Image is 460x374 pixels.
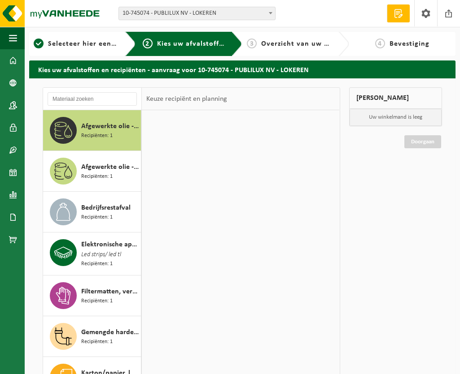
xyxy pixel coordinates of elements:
[81,260,113,268] span: Recipiënten: 1
[81,297,113,305] span: Recipiënten: 1
[349,87,442,109] div: [PERSON_NAME]
[43,151,141,192] button: Afgewerkte olie - industrie in kleinverpakking Recipiënten: 1
[247,39,257,48] span: 3
[390,40,429,47] span: Bevestiging
[43,232,141,275] button: Elektronische apparatuur - overige (OVE) Led strips/ led tl Recipiënten: 1
[43,192,141,232] button: Bedrijfsrestafval Recipiënten: 1
[81,213,113,222] span: Recipiënten: 1
[29,60,456,78] h2: Kies uw afvalstoffen en recipiënten - aanvraag voor 10-745074 - PUBLILUX NV - LOKEREN
[81,121,139,132] span: Afgewerkte olie - industrie in 200lt
[157,40,280,47] span: Kies uw afvalstoffen en recipiënten
[81,250,121,260] span: Led strips/ led tl
[143,39,153,48] span: 2
[118,7,276,20] span: 10-745074 - PUBLILUX NV - LOKEREN
[48,40,145,47] span: Selecteer hier een vestiging
[43,275,141,316] button: Filtermatten, verontreinigd met verf Recipiënten: 1
[48,92,137,106] input: Materiaal zoeken
[81,239,139,250] span: Elektronische apparatuur - overige (OVE)
[350,109,442,126] p: Uw winkelmand is leeg
[43,316,141,357] button: Gemengde harde kunststoffen (PE, PP en PVC), recycleerbaar (industrieel) Recipiënten: 1
[34,39,118,49] a: 1Selecteer hier een vestiging
[81,286,139,297] span: Filtermatten, verontreinigd met verf
[119,7,275,20] span: 10-745074 - PUBLILUX NV - LOKEREN
[43,110,141,151] button: Afgewerkte olie - industrie in 200lt Recipiënten: 1
[142,88,232,110] div: Keuze recipiënt en planning
[81,327,139,338] span: Gemengde harde kunststoffen (PE, PP en PVC), recycleerbaar (industrieel)
[375,39,385,48] span: 4
[261,40,356,47] span: Overzicht van uw aanvraag
[404,135,441,148] a: Doorgaan
[81,172,113,181] span: Recipiënten: 1
[34,39,44,48] span: 1
[81,338,113,346] span: Recipiënten: 1
[81,132,113,140] span: Recipiënten: 1
[81,162,139,172] span: Afgewerkte olie - industrie in kleinverpakking
[81,202,131,213] span: Bedrijfsrestafval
